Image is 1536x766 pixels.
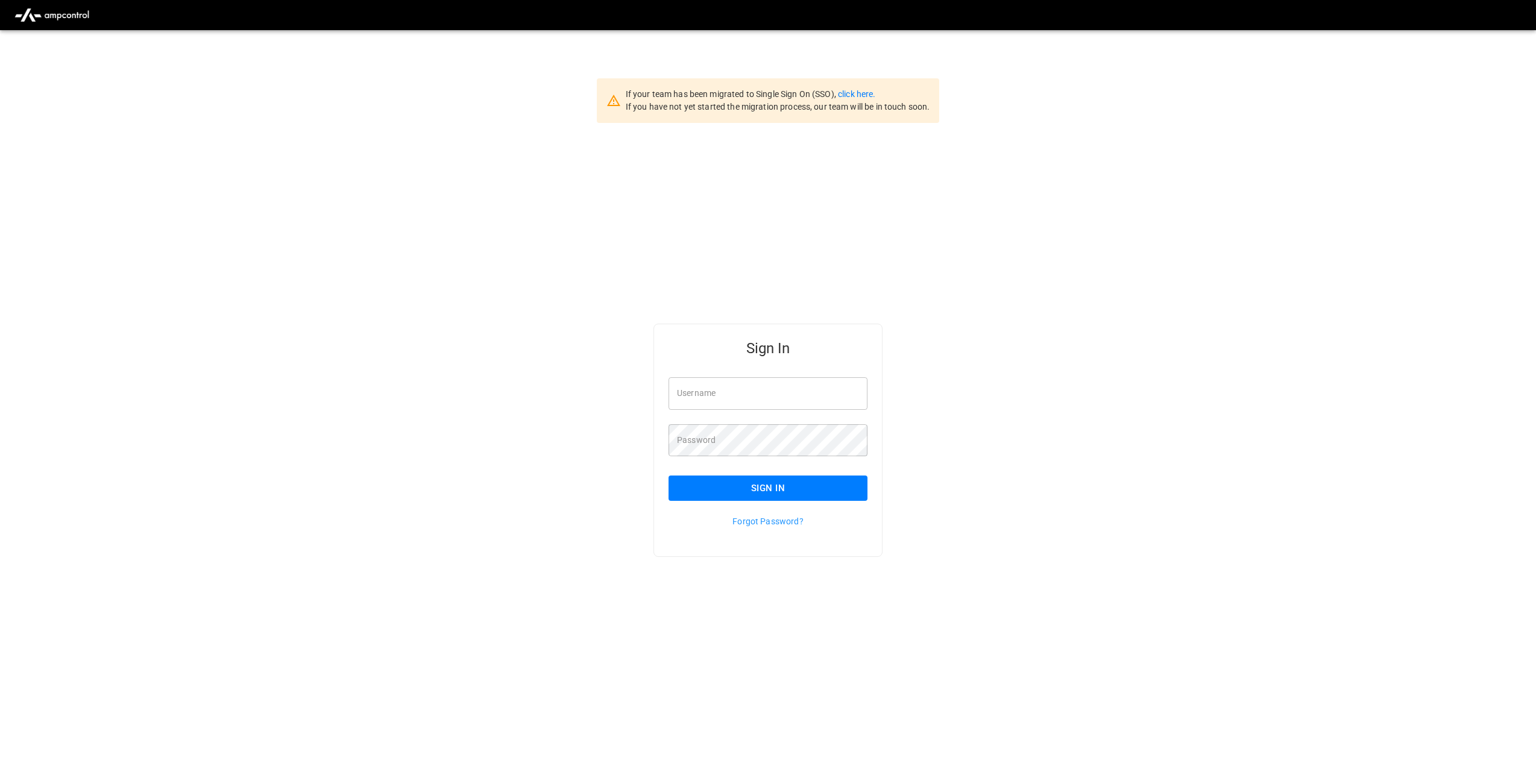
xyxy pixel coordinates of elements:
[626,102,930,111] span: If you have not yet started the migration process, our team will be in touch soon.
[626,89,838,99] span: If your team has been migrated to Single Sign On (SSO),
[838,89,875,99] a: click here.
[669,515,867,527] p: Forgot Password?
[669,476,867,501] button: Sign In
[10,4,94,27] img: ampcontrol.io logo
[669,339,867,358] h5: Sign In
